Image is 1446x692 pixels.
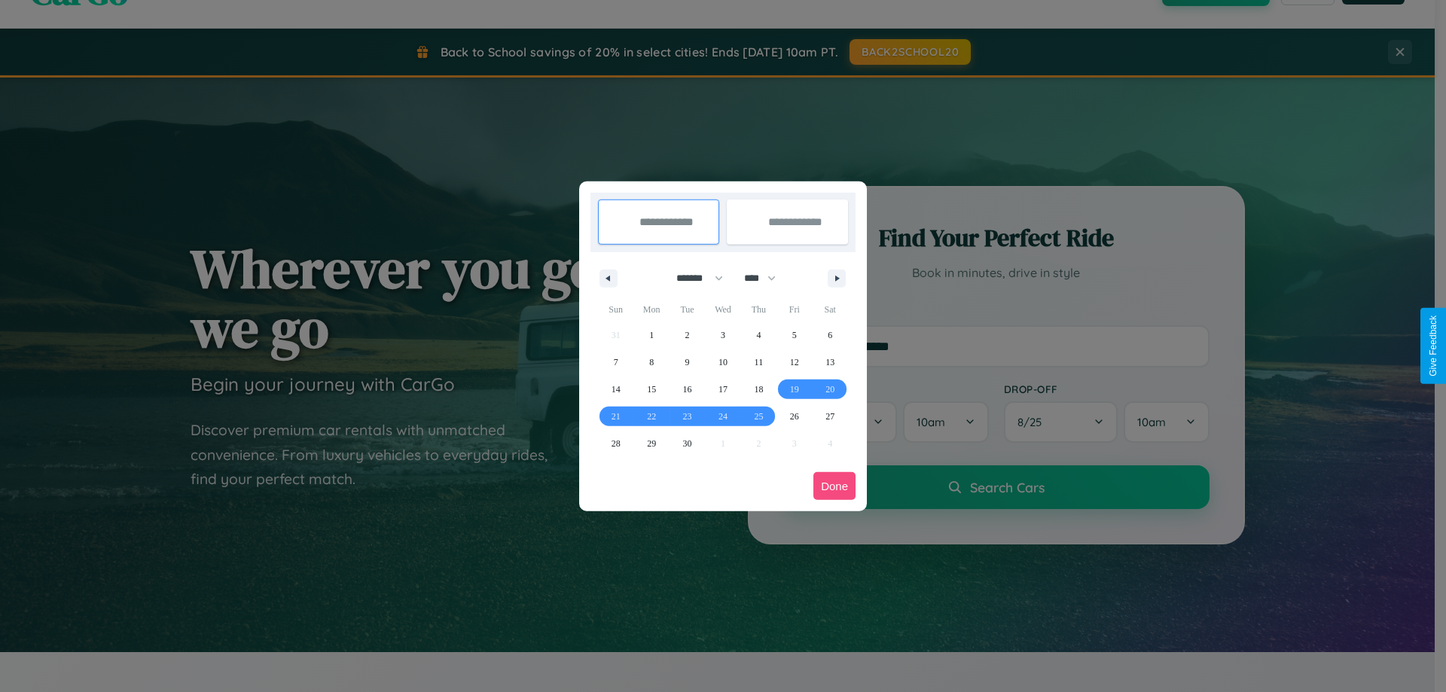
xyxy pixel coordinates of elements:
button: 9 [670,349,705,376]
span: 26 [790,403,799,430]
span: Wed [705,297,740,322]
button: 26 [776,403,812,430]
span: 30 [683,430,692,457]
span: 20 [825,376,834,403]
button: 19 [776,376,812,403]
span: 22 [647,403,656,430]
span: 28 [612,430,621,457]
button: 10 [705,349,740,376]
span: Mon [633,297,669,322]
span: 15 [647,376,656,403]
button: 30 [670,430,705,457]
button: 22 [633,403,669,430]
span: 4 [756,322,761,349]
button: 24 [705,403,740,430]
button: 2 [670,322,705,349]
span: 24 [718,403,728,430]
button: 23 [670,403,705,430]
button: 14 [598,376,633,403]
button: 5 [776,322,812,349]
button: 21 [598,403,633,430]
button: 29 [633,430,669,457]
span: 5 [792,322,797,349]
button: 3 [705,322,740,349]
span: 17 [718,376,728,403]
button: 27 [813,403,848,430]
span: 8 [649,349,654,376]
button: 8 [633,349,669,376]
button: Done [813,472,856,500]
button: 18 [741,376,776,403]
button: 7 [598,349,633,376]
button: 16 [670,376,705,403]
span: 1 [649,322,654,349]
button: 13 [813,349,848,376]
button: 11 [741,349,776,376]
button: 15 [633,376,669,403]
span: 25 [754,403,763,430]
span: 7 [614,349,618,376]
span: 27 [825,403,834,430]
span: 21 [612,403,621,430]
button: 20 [813,376,848,403]
span: 12 [790,349,799,376]
span: 13 [825,349,834,376]
button: 25 [741,403,776,430]
div: Give Feedback [1428,316,1438,376]
span: 14 [612,376,621,403]
span: 9 [685,349,690,376]
button: 28 [598,430,633,457]
span: Fri [776,297,812,322]
span: 18 [754,376,763,403]
span: 29 [647,430,656,457]
span: 16 [683,376,692,403]
span: Thu [741,297,776,322]
span: 23 [683,403,692,430]
span: 3 [721,322,725,349]
span: 10 [718,349,728,376]
span: Sat [813,297,848,322]
span: 6 [828,322,832,349]
button: 4 [741,322,776,349]
span: Sun [598,297,633,322]
button: 1 [633,322,669,349]
span: 2 [685,322,690,349]
button: 6 [813,322,848,349]
span: 11 [755,349,764,376]
button: 12 [776,349,812,376]
span: 19 [790,376,799,403]
span: Tue [670,297,705,322]
button: 17 [705,376,740,403]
